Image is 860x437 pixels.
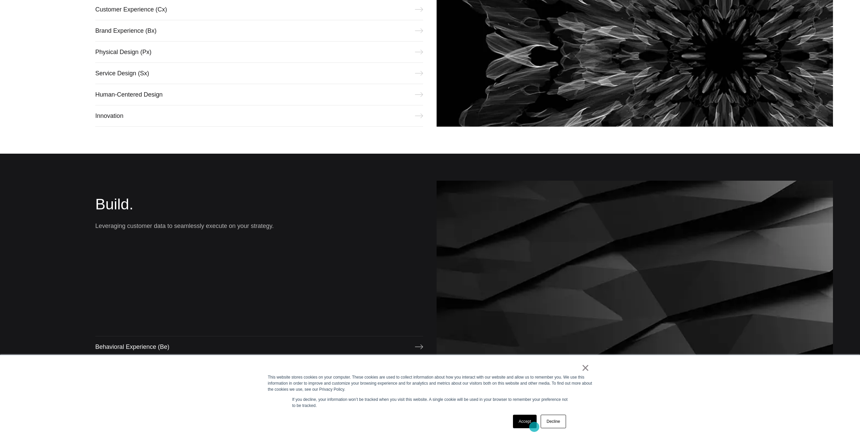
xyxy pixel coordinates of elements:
[513,415,537,428] a: Accept
[95,105,423,127] a: Innovation
[95,221,423,231] p: Leveraging customer data to seamlessly execute on your strategy.
[95,41,423,63] a: Physical Design (Px)
[95,84,423,105] a: Human-Centered Design
[541,415,566,428] a: Decline
[292,396,568,409] p: If you decline, your information won’t be tracked when you visit this website. A single cookie wi...
[95,20,423,42] a: Brand Experience (Bx)
[582,365,590,371] a: ×
[95,357,423,379] a: Book of Record (Br)
[95,194,423,214] h2: Build.
[95,336,423,358] a: Behavioral Experience (Be)
[95,379,423,400] a: Data Science & Experience (Dx)
[268,374,592,392] div: This website stores cookies on your computer. These cookies are used to collect information about...
[95,62,423,84] a: Service Design (Sx)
